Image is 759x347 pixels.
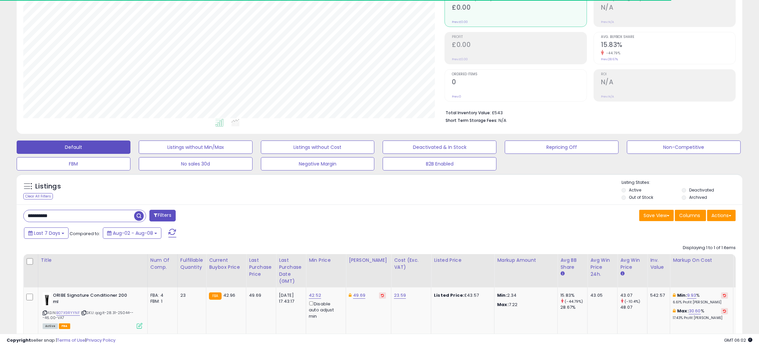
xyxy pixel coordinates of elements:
a: 23.59 [394,292,406,299]
div: Markup Amount [497,257,555,264]
th: The percentage added to the cost of goods (COGS) that forms the calculator for Min & Max prices. [670,254,733,287]
div: FBM: 1 [150,298,172,304]
div: Cost (Exc. VAT) [394,257,428,271]
h2: £0.00 [452,41,586,50]
div: £43.57 [434,292,489,298]
div: 49.69 [249,292,271,298]
div: Listed Price [434,257,491,264]
div: ASIN: [43,292,142,328]
button: Deactivated & In Stock [383,141,496,154]
div: Clear All Filters [23,193,53,199]
div: % [673,308,728,320]
a: Terms of Use [57,337,85,343]
a: Privacy Policy [86,337,115,343]
button: Actions [707,210,736,221]
button: Aug-02 - Aug-08 [103,227,161,239]
div: Avg Win Price [620,257,645,271]
button: Non-Competitive [627,141,741,154]
div: Avg BB Share [560,257,585,271]
img: 31HB3IIndVL._SL40_.jpg [43,292,51,306]
div: 15.83% [560,292,587,298]
li: £543 [446,108,731,116]
p: 6.61% Profit [PERSON_NAME] [673,300,728,305]
button: Save View [639,210,674,221]
span: Avg. Buybox Share [601,35,735,39]
a: 9.93 [687,292,696,299]
div: Num of Comp. [150,257,175,271]
button: Columns [675,210,706,221]
h5: Listings [35,182,61,191]
div: Inv. value [650,257,667,271]
span: Ordered Items [452,73,586,76]
div: 43.07 [620,292,647,298]
span: Profit [452,35,586,39]
small: Avg Win Price. [620,271,624,277]
div: Last Purchase Date (GMT) [279,257,303,285]
span: 2025-08-16 06:02 GMT [724,337,752,343]
b: Total Inventory Value: [446,110,491,116]
small: (-10.4%) [625,299,640,304]
a: 30.60 [689,308,701,314]
small: Prev: 28.67% [601,57,618,61]
button: Last 7 Days [24,227,69,239]
label: Active [629,187,641,193]
div: Avg Win Price 24h. [590,257,615,278]
span: FBA [59,323,70,329]
strong: Copyright [7,337,31,343]
div: % [673,292,728,305]
strong: Max: [497,301,509,308]
div: Current Buybox Price [209,257,243,271]
span: All listings currently available for purchase on Amazon [43,323,58,329]
div: Markup on Cost [673,257,730,264]
button: Repricing Off [505,141,619,154]
div: Displaying 1 to 1 of 1 items [683,245,736,251]
div: [PERSON_NAME] [349,257,388,264]
p: 7.22 [497,302,552,308]
div: Disable auto adjust min [309,300,341,319]
button: No sales 30d [139,157,253,171]
b: Max: [677,308,689,314]
small: FBA [209,292,221,300]
div: Min Price [309,257,343,264]
a: 42.52 [309,292,321,299]
strong: Min: [497,292,507,298]
h2: 15.83% [601,41,735,50]
div: 48.07 [620,304,647,310]
span: ROI [601,73,735,76]
label: Out of Stock [629,194,653,200]
h2: N/A [601,78,735,87]
a: 49.69 [353,292,365,299]
div: [DATE] 17:43:17 [279,292,301,304]
small: Avg BB Share. [560,271,564,277]
label: Archived [689,194,707,200]
button: FBM [17,157,130,171]
div: 542.57 [650,292,665,298]
h2: 0 [452,78,586,87]
span: | SKU: qogit-28.31-25044---46.00-VA7 [43,310,133,320]
small: Prev: 0 [452,95,461,99]
small: Prev: £0.00 [452,57,468,61]
small: -44.79% [604,51,621,56]
span: N/A [498,117,506,124]
div: Title [41,257,145,264]
button: Negative Margin [261,157,375,171]
button: Filters [149,210,175,221]
a: B07X9RYYNF [56,310,80,316]
button: Listings without Min/Max [139,141,253,154]
b: Listed Price: [434,292,464,298]
small: Prev: N/A [601,20,614,24]
div: Fulfillable Quantity [180,257,203,271]
div: 43.05 [590,292,612,298]
div: 28.67% [560,304,587,310]
button: Default [17,141,130,154]
span: Aug-02 - Aug-08 [113,230,153,236]
div: 23 [180,292,201,298]
div: Last Purchase Price [249,257,273,278]
h2: N/A [601,4,735,13]
div: seller snap | | [7,337,115,344]
p: 2.34 [497,292,552,298]
small: Prev: N/A [601,95,614,99]
h2: £0.00 [452,4,586,13]
p: Listing States: [622,179,742,186]
button: Listings without Cost [261,141,375,154]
